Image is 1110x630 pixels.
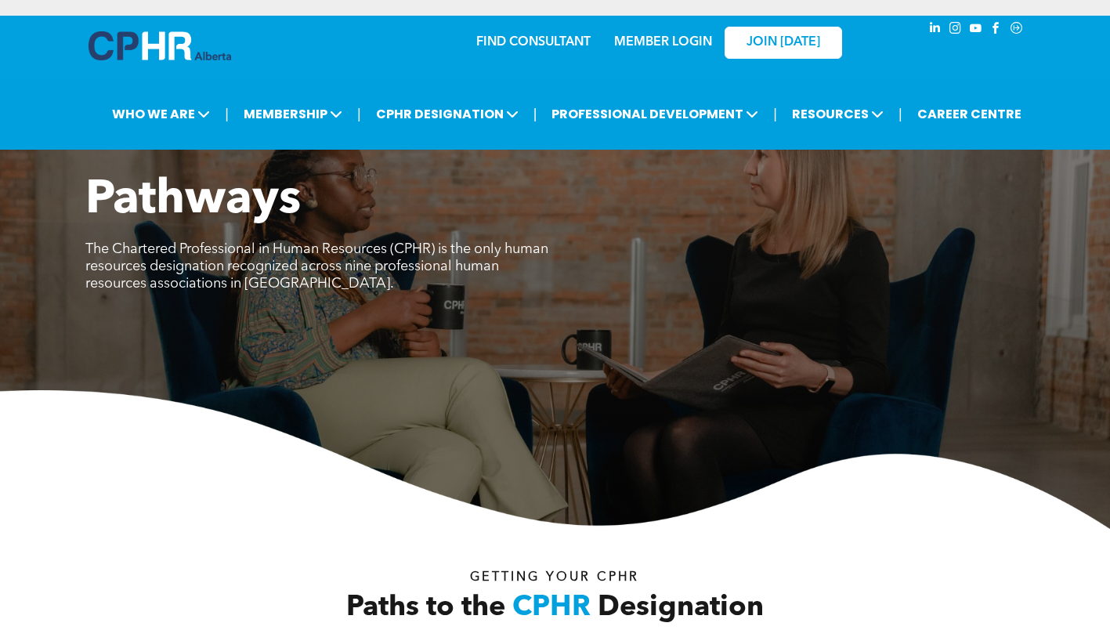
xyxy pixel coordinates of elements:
[1008,20,1025,41] a: Social network
[85,177,301,224] span: Pathways
[470,571,639,584] span: Getting your Cphr
[107,100,215,129] span: WHO WE ARE
[89,31,231,60] img: A blue and white logo for cp alberta
[533,98,537,130] li: |
[547,100,763,129] span: PROFESSIONAL DEVELOPMENT
[357,98,361,130] li: |
[614,36,712,49] a: MEMBER LOGIN
[947,20,964,41] a: instagram
[747,35,820,50] span: JOIN [DATE]
[476,36,591,49] a: FIND CONSULTANT
[787,100,888,129] span: RESOURCES
[927,20,944,41] a: linkedin
[371,100,523,129] span: CPHR DESIGNATION
[913,100,1026,129] a: CAREER CENTRE
[598,594,764,622] span: Designation
[225,98,229,130] li: |
[967,20,985,41] a: youtube
[512,594,591,622] span: CPHR
[725,27,842,59] a: JOIN [DATE]
[346,594,505,622] span: Paths to the
[898,98,902,130] li: |
[239,100,347,129] span: MEMBERSHIP
[988,20,1005,41] a: facebook
[85,242,548,291] span: The Chartered Professional in Human Resources (CPHR) is the only human resources designation reco...
[773,98,777,130] li: |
